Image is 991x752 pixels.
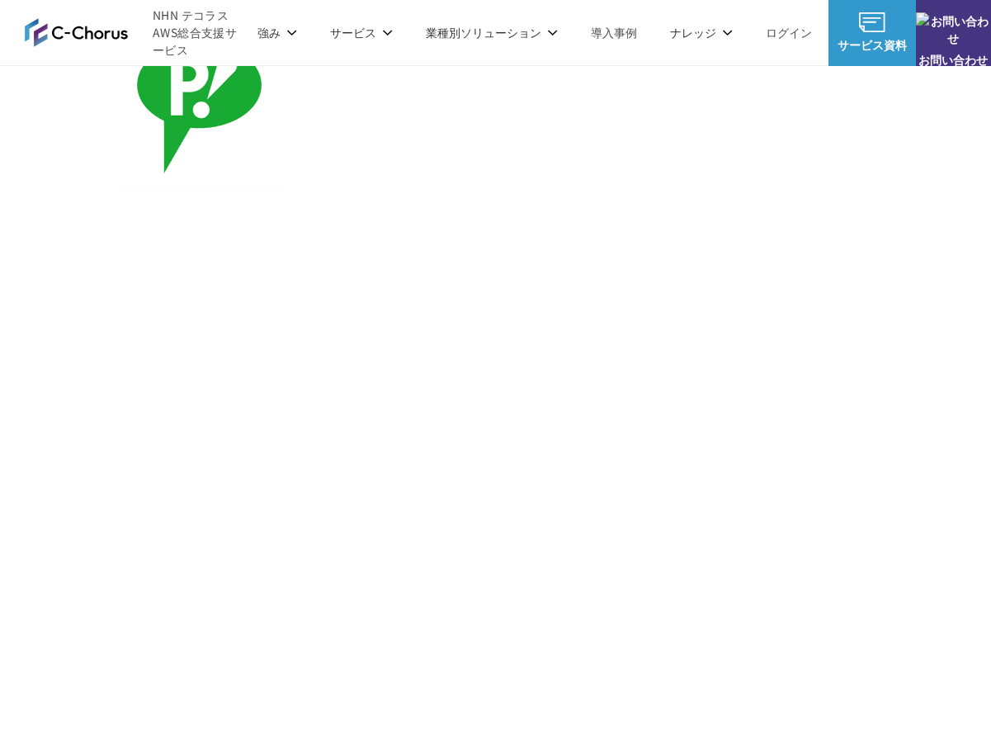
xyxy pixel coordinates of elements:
span: NHN テコラス AWS総合支援サービス [153,7,241,59]
p: ナレッジ [670,24,733,41]
p: 強み [257,24,297,41]
img: AWS総合支援サービス C-Chorus サービス資料 [859,12,885,32]
img: お問い合わせ [916,12,991,47]
a: 導入事例 [591,24,637,41]
span: サービス資料 [828,36,916,54]
p: 業種別ソリューション [426,24,558,41]
img: AWS総合支援サービス C-Chorus [25,18,128,48]
span: お問い合わせ [916,51,991,69]
a: ログイン [766,24,812,41]
p: サービス [330,24,393,41]
a: AWS総合支援サービス C-Chorus NHN テコラスAWS総合支援サービス [25,7,241,59]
